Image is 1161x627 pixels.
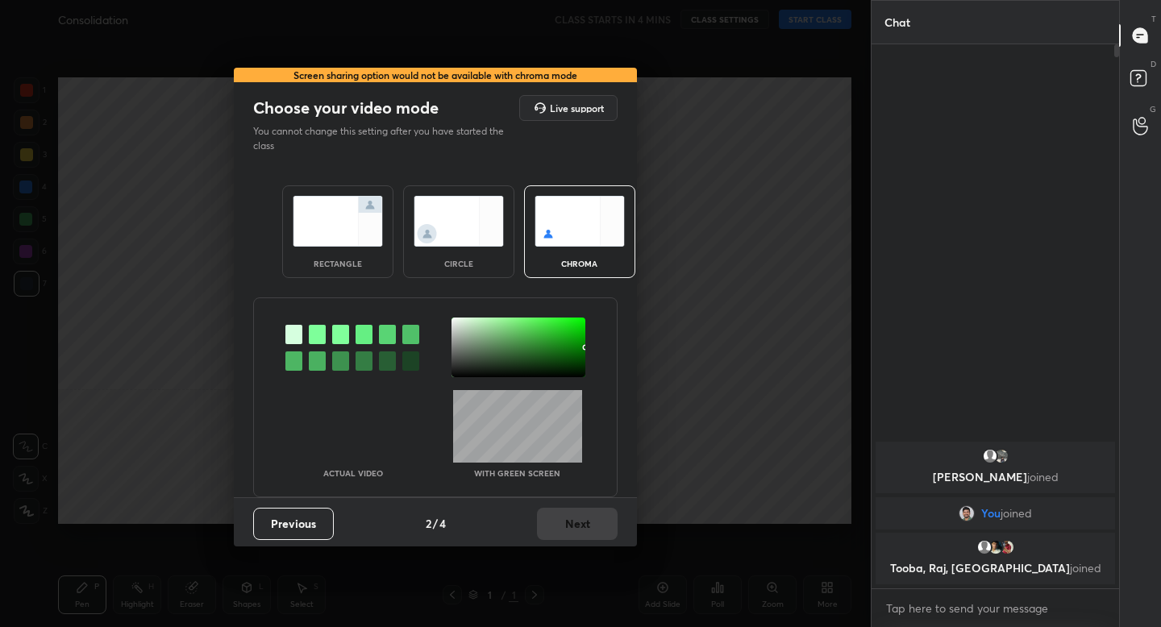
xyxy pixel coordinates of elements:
img: 1ebc9903cf1c44a29e7bc285086513b0.jpg [959,505,975,521]
img: chromaScreenIcon.c19ab0a0.svg [535,196,625,247]
p: D [1151,58,1156,70]
img: normalScreenIcon.ae25ed63.svg [293,196,383,247]
h4: 2 [426,515,431,532]
img: circleScreenIcon.acc0effb.svg [414,196,504,247]
div: grid [872,438,1119,588]
p: Actual Video [323,469,383,477]
span: joined [1070,560,1101,575]
p: Chat [872,1,923,44]
img: 1c7397bdc58b4f8dbc98a9703b612f10.13576835_3 [993,448,1009,464]
h2: Choose your video mode [253,98,439,118]
h4: 4 [439,515,446,532]
span: joined [1027,469,1059,484]
img: 562e74c712064ef1b7085d4649ad5a86.jpg [999,539,1015,555]
img: default.png [976,539,992,555]
p: T [1151,13,1156,25]
h5: Live support [550,103,604,113]
span: joined [1001,507,1032,520]
p: G [1150,103,1156,115]
p: Tooba, Raj, [GEOGRAPHIC_DATA] [885,562,1105,575]
div: rectangle [306,260,370,268]
h4: / [433,515,438,532]
div: circle [427,260,491,268]
p: You cannot change this setting after you have started the class [253,124,514,153]
button: Previous [253,508,334,540]
div: Screen sharing option would not be available with chroma mode [234,68,637,82]
div: chroma [547,260,612,268]
p: With green screen [474,469,560,477]
p: [PERSON_NAME] [885,471,1105,484]
img: a9a36ad404b848f0839039eb96bd6d13.jpg [988,539,1004,555]
img: default.png [982,448,998,464]
span: You [981,507,1001,520]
